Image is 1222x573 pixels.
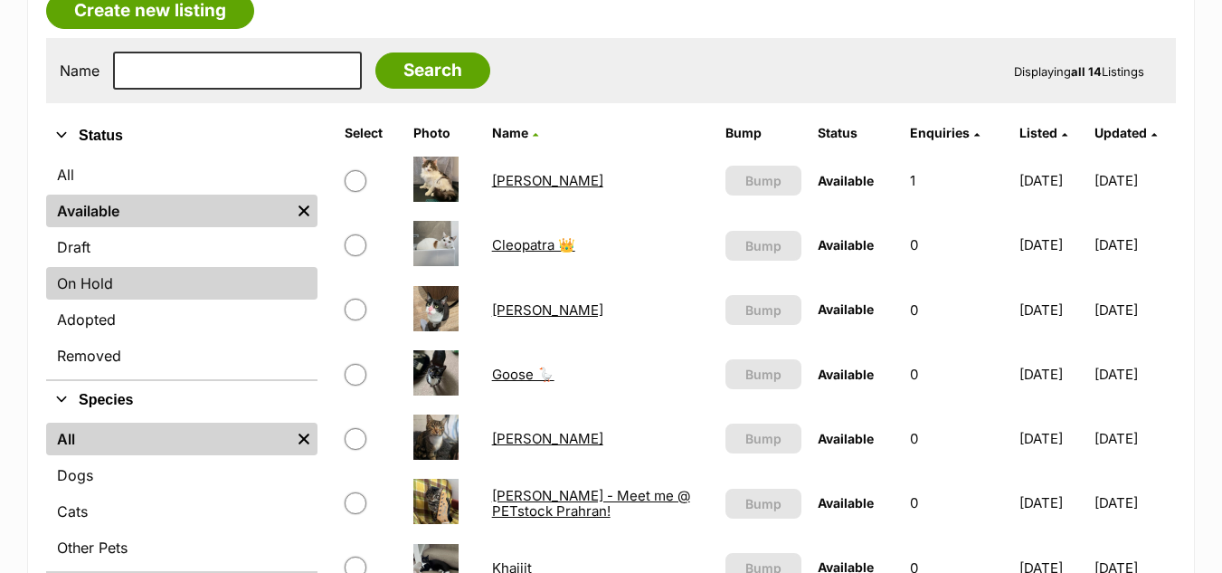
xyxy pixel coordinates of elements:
button: Bump [725,424,801,454]
td: [DATE] [1094,407,1175,470]
a: Goose 🪿 [492,366,554,383]
td: 1 [903,149,1010,212]
a: Removed [46,339,317,372]
td: 0 [903,472,1010,534]
th: Select [337,119,404,148]
button: Status [46,124,317,148]
span: Available [818,301,874,317]
a: Remove filter [290,423,317,455]
button: Species [46,388,317,412]
a: Remove filter [290,195,317,227]
th: Bump [718,119,809,148]
button: Bump [725,295,801,325]
span: Bump [745,494,782,513]
td: [DATE] [1012,279,1092,341]
strong: all 14 [1071,64,1102,79]
a: Listed [1019,125,1067,140]
a: Other Pets [46,531,317,564]
span: Available [818,173,874,188]
a: [PERSON_NAME] [492,430,603,447]
span: Bump [745,365,782,384]
label: Name [60,62,99,79]
a: [PERSON_NAME] - Meet me @ PETstock Prahran! [492,487,690,520]
div: Species [46,419,317,571]
a: All [46,158,317,191]
td: [DATE] [1012,407,1092,470]
td: 0 [903,214,1010,276]
span: translation missing: en.admin.listings.index.attributes.enquiries [910,125,970,140]
td: [DATE] [1012,472,1092,534]
td: 0 [903,279,1010,341]
a: Adopted [46,303,317,336]
a: On Hold [46,267,317,300]
a: Cats [46,495,317,528]
td: [DATE] [1094,214,1175,276]
button: Bump [725,166,801,196]
a: All [46,423,290,455]
a: Name [492,125,538,140]
td: 0 [903,343,1010,406]
a: Cleopatra 👑 [492,236,575,253]
span: Displaying Listings [1014,64,1144,79]
button: Bump [725,359,801,389]
td: [DATE] [1012,343,1092,406]
span: Available [818,237,874,253]
th: Status [810,119,901,148]
td: [DATE] [1094,149,1175,212]
div: Status [46,155,317,379]
span: Name [492,125,528,140]
span: Bump [745,429,782,448]
button: Bump [725,489,801,519]
a: Enquiries [910,125,980,140]
th: Photo [406,119,483,148]
span: Bump [745,236,782,255]
span: Bump [745,301,782,320]
a: Draft [46,231,317,263]
a: [PERSON_NAME] [492,172,603,189]
span: Updated [1094,125,1147,140]
button: Bump [725,231,801,261]
span: Available [818,431,874,446]
td: [DATE] [1094,279,1175,341]
a: Updated [1094,125,1157,140]
span: Listed [1019,125,1057,140]
span: Bump [745,171,782,190]
td: [DATE] [1094,472,1175,534]
td: [DATE] [1094,343,1175,406]
input: Search [375,53,490,89]
a: [PERSON_NAME] [492,301,603,319]
td: [DATE] [1012,149,1092,212]
td: 0 [903,407,1010,470]
a: Available [46,195,290,227]
span: Available [818,495,874,511]
span: Available [818,367,874,382]
td: [DATE] [1012,214,1092,276]
a: Dogs [46,459,317,492]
